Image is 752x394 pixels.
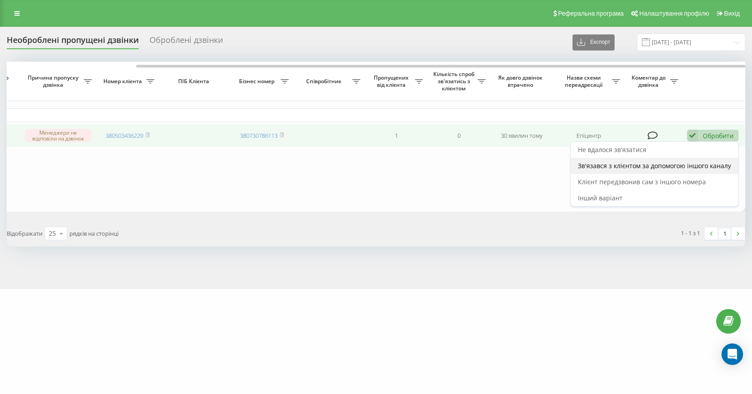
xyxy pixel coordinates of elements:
[497,74,546,88] span: Як довго дзвінок втрачено
[25,74,84,88] span: Причина пропуску дзвінка
[558,10,624,17] span: Реферальна програма
[427,124,490,148] td: 0
[573,34,615,51] button: Експорт
[369,74,415,88] span: Пропущених від клієнта
[578,145,646,154] span: Не вдалося зв'язатися
[365,124,427,148] td: 1
[167,78,223,85] span: ПІБ Клієнта
[25,129,92,142] div: Менеджери не відповіли на дзвінок
[629,74,670,88] span: Коментар до дзвінка
[235,78,281,85] span: Бізнес номер
[578,161,731,170] span: Зв'язався з клієнтом за допомогою іншого каналу
[703,131,734,140] div: Обробити
[553,124,624,148] td: Епіцентр
[490,124,553,148] td: 30 хвилин тому
[106,131,143,140] a: 380503436229
[724,10,740,17] span: Вихід
[578,178,706,186] span: Клієнт передзвонив сам з іншого номера
[240,131,278,140] a: 380730786113
[298,78,352,85] span: Співробітник
[681,229,700,237] div: 1 - 1 з 1
[7,229,43,237] span: Відображати
[432,71,478,92] span: Кількість спроб зв'язатись з клієнтом
[557,74,612,88] span: Назва схеми переадресації
[49,229,56,238] div: 25
[718,227,731,240] a: 1
[7,35,139,49] div: Необроблені пропущені дзвінки
[150,35,223,49] div: Оброблені дзвінки
[639,10,709,17] span: Налаштування профілю
[578,194,623,202] span: Інший варіант
[69,229,119,237] span: рядків на сторінці
[101,78,146,85] span: Номер клієнта
[722,343,743,365] div: Open Intercom Messenger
